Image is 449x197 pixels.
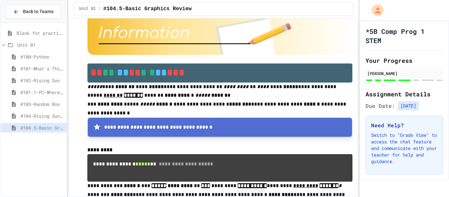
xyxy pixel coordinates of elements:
span: #100-Python [20,53,64,60]
span: Unit 01 [17,41,64,48]
span: Blank for practice [16,30,64,37]
p: Switch to "Grade View" to access the chat feature and communicate with your teacher for help and ... [371,132,437,165]
span: #104-Rising Sun Plus [20,112,64,119]
div: [PERSON_NAME] [367,70,441,76]
h1: *5B Comp Prog 1 STEM [366,27,443,45]
h2: Your Progress [366,56,443,65]
span: Due Date: [366,102,395,110]
div: My Account [365,3,385,18]
span: Back to Teams [23,8,54,15]
span: [DATE] [398,101,419,111]
button: Back to Teams [6,5,61,19]
span: #104.5-Basic Graphics Review [20,124,64,131]
span: #104.5-Basic Graphics Review [103,5,192,13]
span: #101-What's This ?? [20,65,64,72]
h3: Need Help? [371,121,437,129]
span: #103-Random Box [20,101,64,108]
span: Unit 01 [79,6,96,12]
span: #101.1-PC-Where am I? [20,89,64,96]
span: / [98,6,101,12]
h2: Assignment Details [366,89,443,99]
span: #102-Rising Sun [20,77,64,84]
